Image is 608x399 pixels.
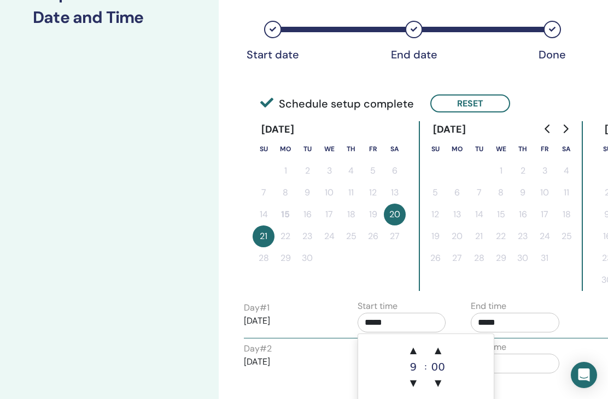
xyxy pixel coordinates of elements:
button: 10 [534,182,556,204]
div: 9 [402,361,424,372]
button: 14 [468,204,490,225]
span: ▼ [427,372,449,394]
button: 5 [424,182,446,204]
p: [DATE] [244,314,332,327]
button: 6 [384,160,406,182]
button: 28 [468,247,490,269]
label: Day # 1 [244,301,270,314]
h3: Date and Time [33,8,186,27]
th: Friday [362,138,384,160]
button: 21 [468,225,490,247]
th: Thursday [340,138,362,160]
button: 28 [253,247,274,269]
button: 29 [490,247,512,269]
button: 30 [512,247,534,269]
span: ▲ [427,340,449,361]
th: Sunday [253,138,274,160]
button: 12 [362,182,384,204]
label: Day # 2 [244,342,272,355]
th: Friday [534,138,556,160]
button: 8 [490,182,512,204]
th: Saturday [384,138,406,160]
button: 9 [512,182,534,204]
th: Thursday [512,138,534,160]
button: 14 [253,204,274,225]
button: 17 [318,204,340,225]
div: End date [387,48,441,61]
span: ▼ [402,372,424,394]
button: 11 [340,182,362,204]
button: 24 [534,225,556,247]
th: Tuesday [468,138,490,160]
button: 19 [424,225,446,247]
div: : [424,340,427,394]
th: Saturday [556,138,577,160]
button: 30 [296,247,318,269]
button: 22 [274,225,296,247]
div: Done [525,48,580,61]
div: Start date [245,48,300,61]
button: 9 [296,182,318,204]
button: 10 [318,182,340,204]
th: Monday [446,138,468,160]
label: Start time [358,300,397,313]
button: 23 [296,225,318,247]
button: 31 [534,247,556,269]
button: 15 [490,204,512,225]
button: 13 [446,204,468,225]
button: 6 [446,182,468,204]
button: 11 [556,182,577,204]
button: 22 [490,225,512,247]
button: 2 [512,160,534,182]
th: Sunday [424,138,446,160]
button: 25 [340,225,362,247]
button: 29 [274,247,296,269]
button: 15 [274,204,296,225]
button: 26 [424,247,446,269]
button: 24 [318,225,340,247]
button: 26 [362,225,384,247]
button: 1 [490,160,512,182]
th: Wednesday [318,138,340,160]
button: 3 [534,160,556,182]
div: [DATE] [424,121,475,138]
button: 20 [384,204,406,225]
th: Monday [274,138,296,160]
button: 23 [512,225,534,247]
label: End time [471,300,506,313]
button: 4 [556,160,577,182]
button: 3 [318,160,340,182]
div: [DATE] [253,121,303,138]
div: 00 [427,361,449,372]
button: Reset [430,94,510,112]
button: 2 [296,160,318,182]
span: ▲ [402,340,424,361]
button: 5 [362,160,384,182]
button: 19 [362,204,384,225]
button: 13 [384,182,406,204]
button: 1 [274,160,296,182]
button: 18 [556,204,577,225]
button: 16 [512,204,534,225]
button: 20 [446,225,468,247]
button: 25 [556,225,577,247]
button: 27 [446,247,468,269]
button: Go to previous month [539,118,557,140]
span: Schedule setup complete [260,96,414,112]
p: [DATE] [244,355,332,368]
button: 7 [253,182,274,204]
button: 18 [340,204,362,225]
div: Open Intercom Messenger [571,362,597,388]
button: 12 [424,204,446,225]
button: 17 [534,204,556,225]
th: Tuesday [296,138,318,160]
button: 4 [340,160,362,182]
button: 7 [468,182,490,204]
button: Go to next month [557,118,574,140]
button: 8 [274,182,296,204]
button: 21 [253,225,274,247]
button: 27 [384,225,406,247]
th: Wednesday [490,138,512,160]
button: 16 [296,204,318,225]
